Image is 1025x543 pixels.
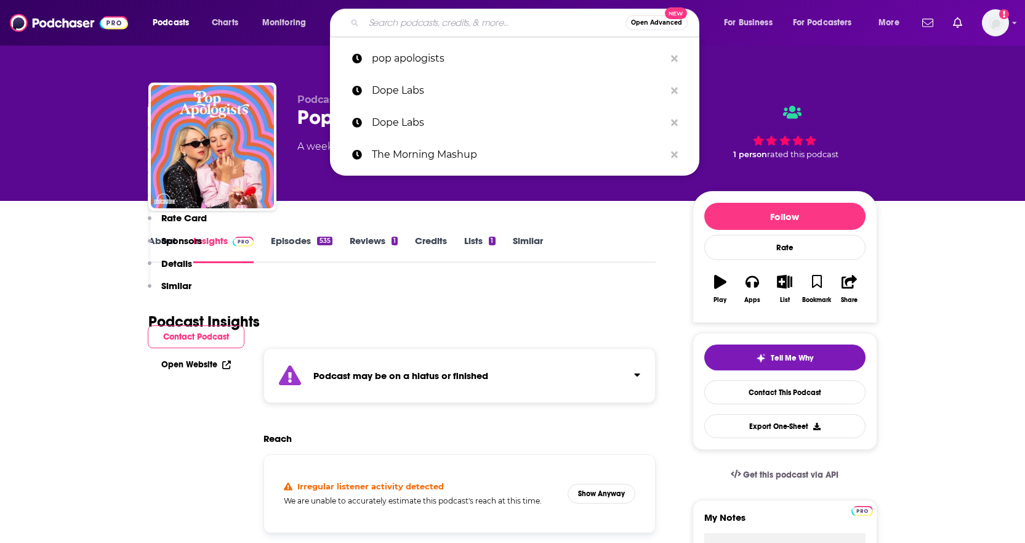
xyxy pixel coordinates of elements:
[392,237,398,245] div: 1
[713,296,726,304] div: Play
[693,94,877,170] div: 1 personrated this podcast
[801,267,833,311] button: Bookmark
[736,267,768,311] button: Apps
[317,237,332,245] div: 535
[768,267,800,311] button: List
[148,258,192,280] button: Details
[878,14,899,31] span: More
[704,235,866,260] div: Rate
[161,258,192,269] p: Details
[489,237,495,245] div: 1
[330,139,699,171] a: The Morning Mashup
[212,14,238,31] span: Charts
[631,20,682,26] span: Open Advanced
[665,7,687,19] span: New
[733,150,767,159] span: 1 person
[513,235,543,263] a: Similar
[625,15,688,30] button: Open AdvancedNew
[415,235,447,263] a: Credits
[297,139,475,154] div: A weekly podcast
[767,150,838,159] span: rated this podcast
[148,325,244,348] button: Contact Podcast
[350,235,398,263] a: Reviews1
[704,414,866,438] button: Export One-Sheet
[148,235,202,258] button: Sponsors
[743,470,838,480] span: Get this podcast via API
[870,13,915,33] button: open menu
[724,14,773,31] span: For Business
[780,296,790,304] div: List
[144,13,205,33] button: open menu
[262,14,306,31] span: Monitoring
[704,345,866,370] button: tell me why sparkleTell Me Why
[313,370,488,382] strong: Podcast may be on a hiatus or finished
[372,43,665,75] p: pop apologists
[464,235,495,263] a: Lists1
[297,481,444,491] h4: Irregular listener activity detected
[721,460,849,490] a: Get this podcast via API
[982,9,1009,36] button: Show profile menu
[151,85,274,208] img: Pop Apologists
[982,9,1009,36] span: Logged in as AtriaBooks
[999,9,1009,19] svg: Add a profile image
[833,267,865,311] button: Share
[330,107,699,139] a: Dope Labs
[917,12,938,33] a: Show notifications dropdown
[284,496,558,505] h5: We are unable to accurately estimate this podcast's reach at this time.
[568,484,635,504] button: Show Anyway
[263,433,292,444] h2: Reach
[793,14,852,31] span: For Podcasters
[342,9,711,37] div: Search podcasts, credits, & more...
[372,139,665,171] p: The Morning Mashup
[161,280,191,292] p: Similar
[851,504,873,516] a: Pro website
[204,13,246,33] a: Charts
[161,359,231,370] a: Open Website
[802,296,831,304] div: Bookmark
[153,14,189,31] span: Podcasts
[372,107,665,139] p: Dope Labs
[715,13,788,33] button: open menu
[10,11,128,35] img: Podchaser - Follow, Share and Rate Podcasts
[771,353,813,363] span: Tell Me Why
[330,75,699,107] a: Dope Labs
[851,506,873,516] img: Podchaser Pro
[254,13,322,33] button: open menu
[372,75,665,107] p: Dope Labs
[756,353,766,363] img: tell me why sparkle
[841,296,858,304] div: Share
[704,203,866,230] button: Follow
[364,13,625,33] input: Search podcasts, credits, & more...
[330,43,699,75] a: pop apologists
[744,296,760,304] div: Apps
[704,380,866,404] a: Contact This Podcast
[785,13,870,33] button: open menu
[297,94,361,105] span: PodcastOne
[704,512,866,533] label: My Notes
[982,9,1009,36] img: User Profile
[161,235,202,247] p: Sponsors
[148,280,191,303] button: Similar
[263,348,656,403] section: Click to expand status details
[271,235,332,263] a: Episodes535
[704,267,736,311] button: Play
[948,12,967,33] a: Show notifications dropdown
